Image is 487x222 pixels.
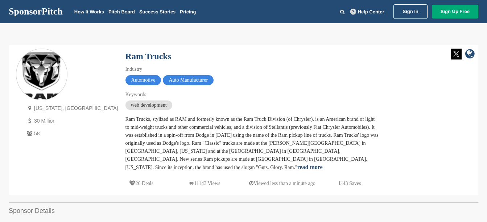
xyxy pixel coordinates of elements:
span: Auto Manufacturer [163,75,214,85]
p: 43 Saves [339,179,361,188]
a: Pricing [180,9,196,15]
div: Industry [125,65,379,73]
img: Twitter white [451,49,462,59]
a: read more [297,164,323,170]
p: 26 Deals [129,179,153,188]
a: SponsorPitch [9,7,63,16]
p: 11143 Views [189,179,220,188]
p: [US_STATE], [GEOGRAPHIC_DATA] [25,104,118,113]
a: Sign In [393,4,427,19]
p: 30 Million [25,116,118,126]
p: 58 [25,129,118,138]
p: Viewed less than a minute ago [249,179,315,188]
h2: Sponsor Details [9,206,478,216]
span: Automotive [125,75,161,85]
div: Ram Trucks, stylized as RAM and formerly known as the Ram Truck Division (of Chrysler), is an Ame... [125,115,379,172]
a: How It Works [74,9,104,15]
img: Sponsorpitch & Ram Trucks [16,49,67,104]
div: Keywords [125,91,379,99]
a: Sign Up Free [432,5,478,18]
a: Help Center [349,8,386,16]
a: company link [465,49,475,61]
a: Pitch Board [108,9,135,15]
a: Ram Trucks [125,52,171,61]
span: web development [125,100,172,110]
a: Success Stories [139,9,176,15]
